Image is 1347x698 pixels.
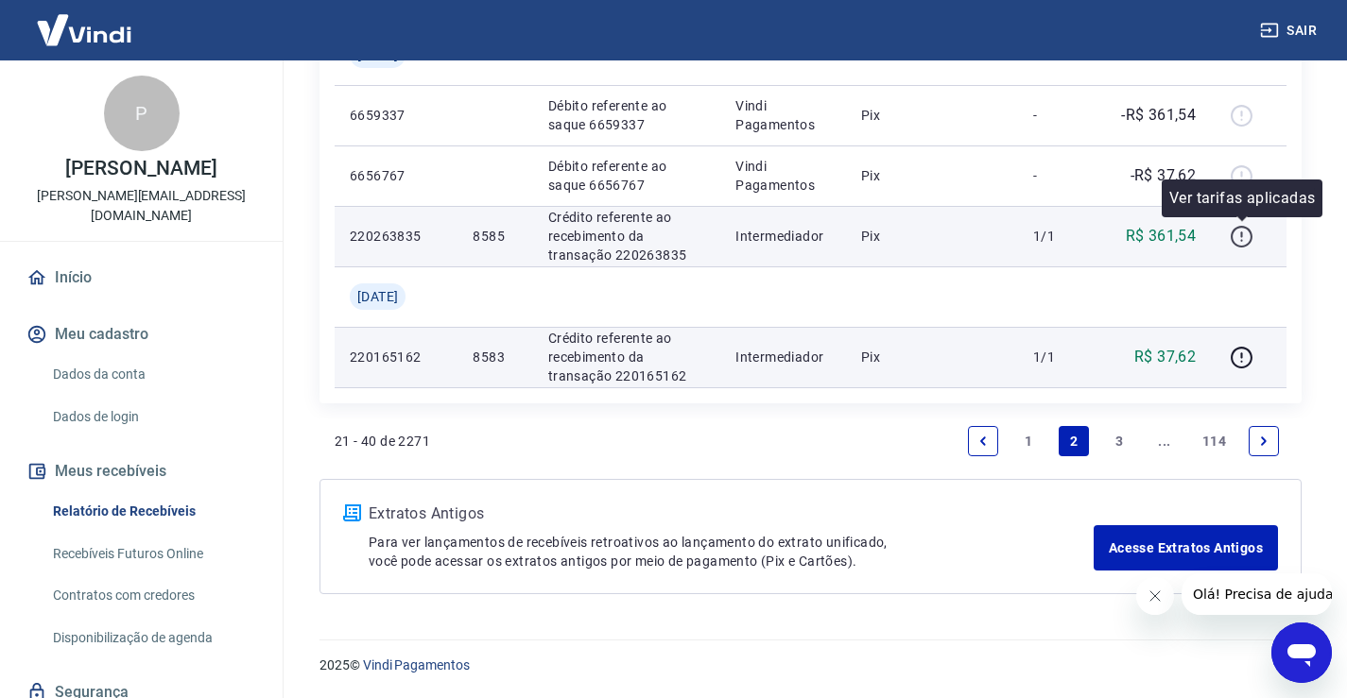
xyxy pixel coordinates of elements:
a: Page 2 is your current page [1059,426,1089,456]
a: Page 1 [1013,426,1044,456]
p: 1/1 [1033,348,1089,366]
p: Débito referente ao saque 6659337 [548,96,705,134]
p: 220165162 [350,348,442,366]
a: Disponibilização de agenda [45,619,260,657]
p: R$ 361,54 [1126,225,1197,247]
a: Acesse Extratos Antigos [1094,525,1278,570]
p: Vindi Pagamentos [735,96,831,134]
a: Dados de login [45,398,260,436]
ul: Pagination [960,418,1287,464]
p: Débito referente ao saque 6656767 [548,157,705,195]
p: [PERSON_NAME][EMAIL_ADDRESS][DOMAIN_NAME] [15,186,268,226]
span: Olá! Precisa de ajuda? [11,13,159,28]
iframe: Botão para abrir a janela de mensagens [1271,622,1332,683]
p: 2025 © [319,655,1302,675]
img: Vindi [23,1,146,59]
iframe: Mensagem da empresa [1182,573,1332,615]
p: 8585 [473,227,517,246]
a: Dados da conta [45,355,260,394]
p: Pix [861,348,1003,366]
p: 8583 [473,348,517,366]
a: Início [23,257,260,298]
p: Vindi Pagamentos [735,157,831,195]
p: Intermediador [735,348,831,366]
p: -R$ 37,62 [1131,164,1197,187]
a: Vindi Pagamentos [363,657,470,672]
a: Jump forward [1149,426,1180,456]
p: 1/1 [1033,227,1089,246]
p: Para ver lançamentos de recebíveis retroativos ao lançamento do extrato unificado, você pode aces... [369,533,1094,570]
p: 21 - 40 de 2271 [335,432,430,451]
p: -R$ 361,54 [1121,104,1196,127]
p: Pix [861,106,1003,125]
a: Recebíveis Futuros Online [45,535,260,573]
a: Next page [1249,426,1279,456]
img: ícone [343,504,361,521]
div: P [104,76,180,151]
p: Crédito referente ao recebimento da transação 220263835 [548,208,705,264]
a: Relatório de Recebíveis [45,492,260,531]
p: Intermediador [735,227,831,246]
button: Meus recebíveis [23,451,260,492]
button: Meu cadastro [23,314,260,355]
p: R$ 37,62 [1134,346,1196,368]
p: [PERSON_NAME] [65,159,216,179]
a: Contratos com credores [45,576,260,615]
p: Pix [861,166,1003,185]
p: Pix [861,227,1003,246]
p: 6659337 [350,106,442,125]
button: Sair [1256,13,1324,48]
p: - [1033,166,1089,185]
a: Page 3 [1104,426,1134,456]
a: Page 114 [1195,426,1234,456]
span: [DATE] [357,287,398,306]
a: Previous page [968,426,998,456]
iframe: Fechar mensagem [1136,577,1174,615]
p: - [1033,106,1089,125]
p: Extratos Antigos [369,502,1094,525]
p: 220263835 [350,227,442,246]
p: 6656767 [350,166,442,185]
p: Crédito referente ao recebimento da transação 220165162 [548,329,705,385]
p: Ver tarifas aplicadas [1169,187,1315,210]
